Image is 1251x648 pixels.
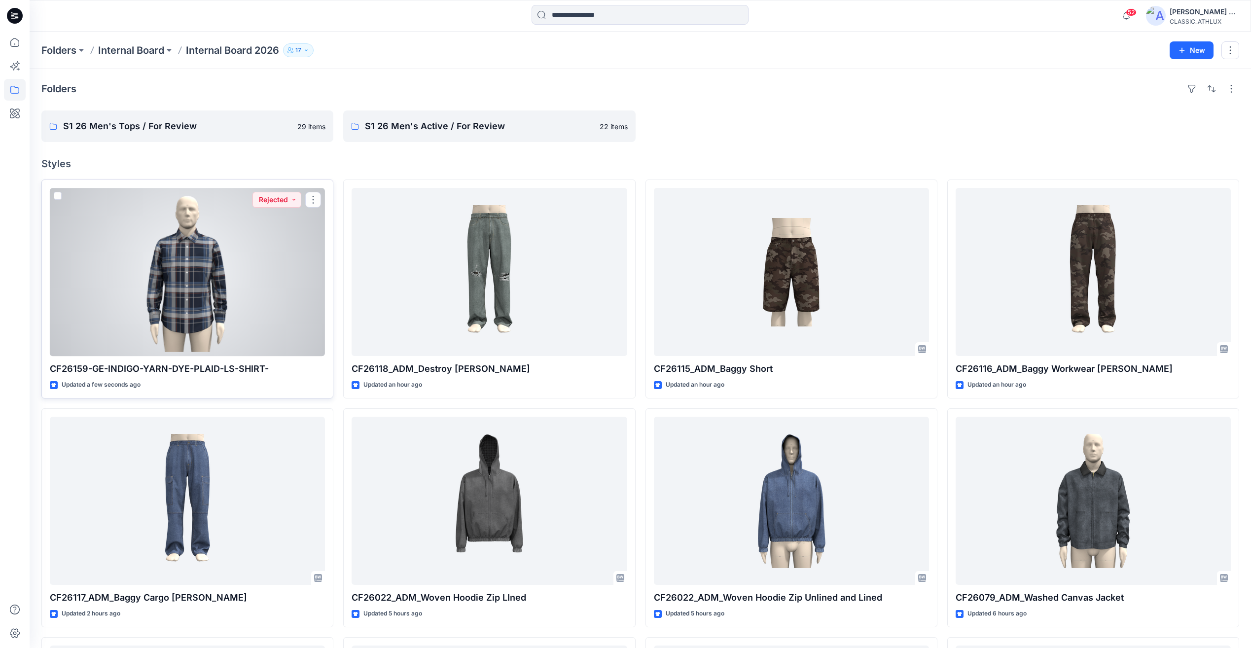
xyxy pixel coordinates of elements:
[50,591,325,605] p: CF26117_ADM_Baggy Cargo [PERSON_NAME]
[666,380,724,390] p: Updated an hour ago
[956,188,1231,356] a: CF26116_ADM_Baggy Workwear Jean
[352,188,627,356] a: CF26118_ADM_Destroy Baggy Jean
[967,380,1026,390] p: Updated an hour ago
[62,380,141,390] p: Updated a few seconds ago
[186,43,279,57] p: Internal Board 2026
[1170,6,1239,18] div: [PERSON_NAME] Cfai
[365,119,593,133] p: S1 26 Men's Active / For Review
[1146,6,1166,26] img: avatar
[654,362,929,376] p: CF26115_ADM_Baggy Short
[41,43,76,57] a: Folders
[50,362,325,376] p: CF26159-GE-INDIGO-YARN-DYE-PLAID-LS-SHIRT-
[62,609,120,619] p: Updated 2 hours ago
[352,591,627,605] p: CF26022_ADM_Woven Hoodie Zip LIned
[297,121,325,132] p: 29 items
[654,417,929,585] a: CF26022_ADM_Woven Hoodie Zip Unlined and Lined
[666,609,724,619] p: Updated 5 hours ago
[295,45,301,56] p: 17
[50,417,325,585] a: CF26117_ADM_Baggy Cargo Jean
[63,119,291,133] p: S1 26 Men's Tops / For Review
[654,591,929,605] p: CF26022_ADM_Woven Hoodie Zip Unlined and Lined
[956,362,1231,376] p: CF26116_ADM_Baggy Workwear [PERSON_NAME]
[41,158,1239,170] h4: Styles
[654,188,929,356] a: CF26115_ADM_Baggy Short
[363,380,422,390] p: Updated an hour ago
[352,362,627,376] p: CF26118_ADM_Destroy [PERSON_NAME]
[352,417,627,585] a: CF26022_ADM_Woven Hoodie Zip LIned
[283,43,314,57] button: 17
[1170,41,1214,59] button: New
[956,417,1231,585] a: CF26079_ADM_Washed Canvas Jacket
[50,188,325,356] a: CF26159-GE-INDIGO-YARN-DYE-PLAID-LS-SHIRT-
[343,110,635,142] a: S1 26 Men's Active / For Review22 items
[41,83,76,95] h4: Folders
[967,609,1027,619] p: Updated 6 hours ago
[956,591,1231,605] p: CF26079_ADM_Washed Canvas Jacket
[41,110,333,142] a: S1 26 Men's Tops / For Review29 items
[98,43,164,57] a: Internal Board
[600,121,628,132] p: 22 items
[363,609,422,619] p: Updated 5 hours ago
[1170,18,1239,25] div: CLASSIC_ATHLUX
[1126,8,1137,16] span: 52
